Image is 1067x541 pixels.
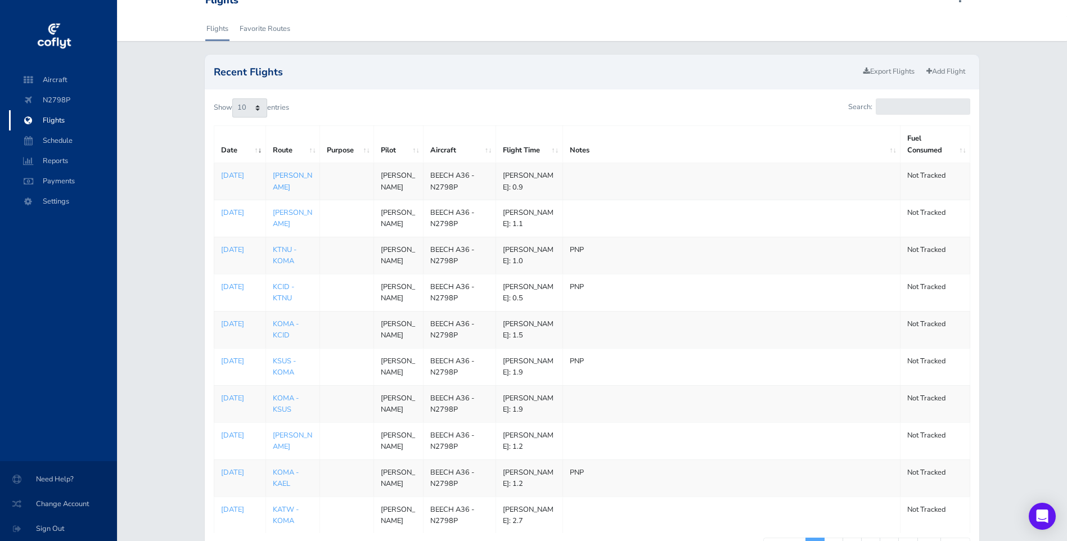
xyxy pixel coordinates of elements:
td: [PERSON_NAME]: 2.7 [496,497,562,533]
label: Show entries [214,98,289,118]
th: Purpose: activate to sort column ascending [320,126,374,163]
a: Favorite Routes [238,16,291,41]
td: Not Tracked [901,237,970,274]
td: [PERSON_NAME] [374,459,424,497]
td: [PERSON_NAME] [374,163,424,200]
span: Aircraft [20,70,106,90]
td: PNP [562,348,901,385]
td: [PERSON_NAME]: 1.2 [496,459,562,497]
td: Not Tracked [901,274,970,311]
td: BEECH A36 - N2798P [424,311,496,348]
td: BEECH A36 - N2798P [424,237,496,274]
td: [PERSON_NAME]: 1.2 [496,422,562,459]
td: Not Tracked [901,348,970,385]
a: [DATE] [221,207,259,218]
a: [DATE] [221,393,259,404]
th: Notes: activate to sort column ascending [562,126,901,163]
a: Flights [205,16,229,41]
td: [PERSON_NAME] [374,348,424,385]
img: coflyt logo [35,20,73,53]
td: PNP [562,237,901,274]
th: Flight Time: activate to sort column ascending [496,126,562,163]
td: PNP [562,274,901,311]
td: [PERSON_NAME]: 1.5 [496,311,562,348]
span: Schedule [20,130,106,151]
span: Change Account [13,494,103,514]
span: Sign Out [13,519,103,539]
span: N2798P [20,90,106,110]
a: Export Flights [858,64,920,80]
a: KOMA - KAEL [273,467,299,489]
td: BEECH A36 - N2798P [424,385,496,422]
th: Route: activate to sort column ascending [265,126,320,163]
td: [PERSON_NAME] [374,237,424,274]
td: Not Tracked [901,459,970,497]
td: BEECH A36 - N2798P [424,497,496,533]
td: [PERSON_NAME]: 1.0 [496,237,562,274]
a: [PERSON_NAME] [273,430,312,452]
th: Aircraft: activate to sort column ascending [424,126,496,163]
a: [DATE] [221,281,259,292]
span: Flights [20,110,106,130]
td: BEECH A36 - N2798P [424,348,496,385]
td: [PERSON_NAME]: 0.9 [496,163,562,200]
td: [PERSON_NAME] [374,422,424,459]
td: Not Tracked [901,422,970,459]
td: BEECH A36 - N2798P [424,422,496,459]
th: Date: activate to sort column ascending [214,126,265,163]
a: [DATE] [221,170,259,181]
a: [DATE] [221,467,259,478]
td: [PERSON_NAME] [374,311,424,348]
a: [DATE] [221,244,259,255]
td: [PERSON_NAME]: 1.1 [496,200,562,237]
span: Settings [20,191,106,211]
a: KATW - KOMA [273,504,299,526]
td: Not Tracked [901,311,970,348]
a: [PERSON_NAME] [273,208,312,229]
a: [DATE] [221,318,259,330]
a: [PERSON_NAME] [273,170,312,192]
th: Fuel Consumed: activate to sort column ascending [901,126,970,163]
td: [PERSON_NAME] [374,274,424,311]
td: [PERSON_NAME]: 1.9 [496,348,562,385]
a: KSUS - KOMA [273,356,296,377]
td: Not Tracked [901,497,970,533]
input: Search: [876,98,970,115]
td: Not Tracked [901,163,970,200]
a: [DATE] [221,355,259,367]
a: Add Flight [921,64,970,80]
span: Payments [20,171,106,191]
a: [DATE] [221,430,259,441]
a: KTNU - KOMA [273,245,296,266]
a: KOMA - KSUS [273,393,299,414]
td: BEECH A36 - N2798P [424,163,496,200]
div: Open Intercom Messenger [1029,503,1056,530]
th: Pilot: activate to sort column ascending [374,126,424,163]
span: Need Help? [13,469,103,489]
td: [PERSON_NAME]: 1.9 [496,385,562,422]
a: KCID - KTNU [273,282,294,303]
a: [DATE] [221,504,259,515]
td: [PERSON_NAME] [374,497,424,533]
td: [PERSON_NAME]: 0.5 [496,274,562,311]
td: BEECH A36 - N2798P [424,274,496,311]
span: Reports [20,151,106,171]
label: Search: [848,98,970,115]
a: KOMA - KCID [273,319,299,340]
td: BEECH A36 - N2798P [424,459,496,497]
select: Showentries [232,98,267,118]
td: PNP [562,459,901,497]
td: [PERSON_NAME] [374,200,424,237]
h2: Recent Flights [214,67,859,77]
td: Not Tracked [901,200,970,237]
td: Not Tracked [901,385,970,422]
